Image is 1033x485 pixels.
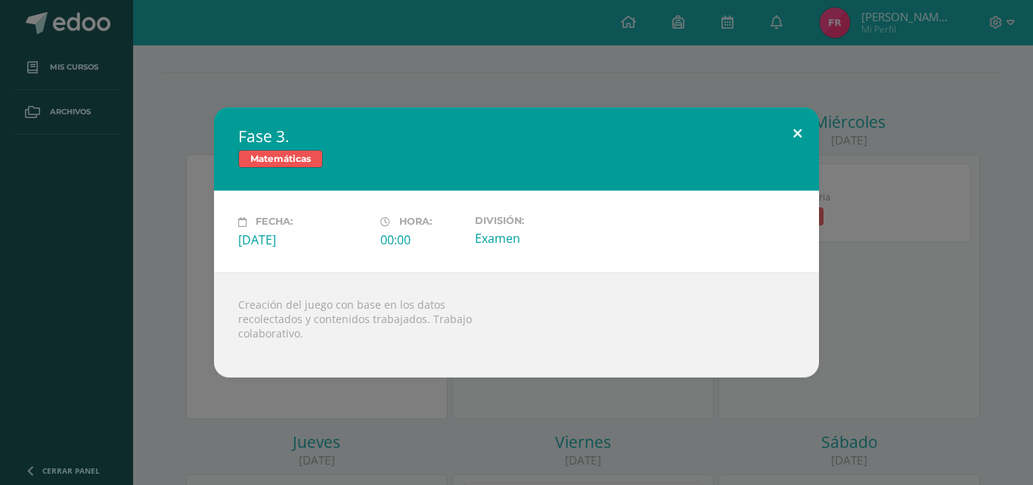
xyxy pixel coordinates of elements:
[214,272,819,378] div: Creación del juego con base en los datos recolectados y contenidos trabajados. Trabajo colaborativo.
[475,215,605,226] label: División:
[776,107,819,159] button: Close (Esc)
[475,230,605,247] div: Examen
[238,150,323,168] span: Matemáticas
[380,232,463,248] div: 00:00
[238,126,795,147] h2: Fase 3.
[238,232,368,248] div: [DATE]
[256,216,293,228] span: Fecha:
[399,216,432,228] span: Hora:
